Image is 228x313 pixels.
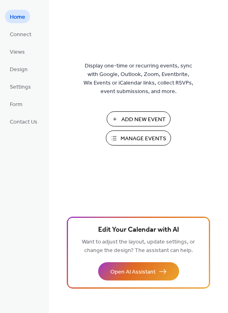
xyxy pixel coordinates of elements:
span: Contact Us [10,118,37,126]
a: Design [5,62,33,76]
span: Want to adjust the layout, update settings, or change the design? The assistant can help. [82,237,195,256]
a: Contact Us [5,115,42,128]
span: Display one-time or recurring events, sync with Google, Outlook, Zoom, Eventbrite, Wix Events or ... [83,62,193,96]
button: Add New Event [107,111,171,126]
span: Add New Event [121,115,166,124]
span: Form [10,100,22,109]
span: Edit Your Calendar with AI [98,224,179,236]
span: Open AI Assistant [110,268,156,276]
button: Manage Events [106,130,171,146]
span: Views [10,48,25,57]
a: Form [5,97,27,111]
span: Connect [10,30,31,39]
a: Views [5,45,30,58]
span: Design [10,65,28,74]
a: Home [5,10,30,23]
span: Manage Events [121,135,166,143]
a: Settings [5,80,36,93]
button: Open AI Assistant [98,262,179,280]
span: Settings [10,83,31,91]
span: Home [10,13,25,22]
a: Connect [5,27,36,41]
